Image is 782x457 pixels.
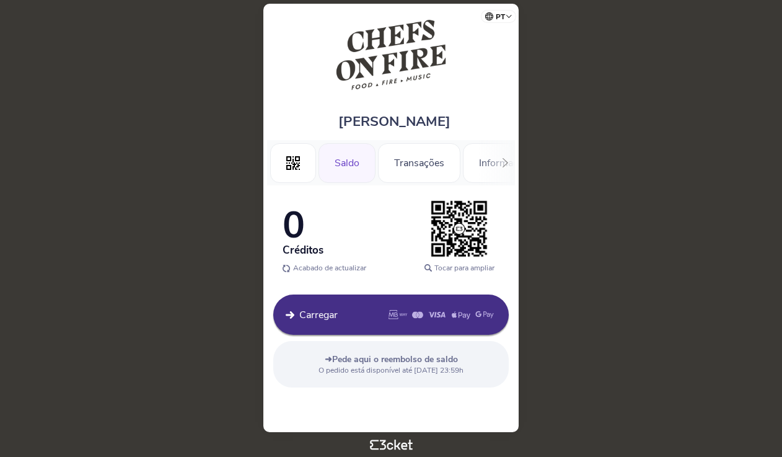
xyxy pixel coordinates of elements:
[299,308,338,322] span: Carregar
[319,155,376,169] a: Saldo
[283,200,305,251] span: 0
[335,16,447,94] img: Chefs on Fire Cascais 2025
[378,155,460,169] a: Transações
[463,155,550,169] a: Informações
[378,143,460,183] div: Transações
[332,353,458,365] span: Pede aqui o reembolso de saldo
[434,263,494,273] span: Tocar para ampliar
[283,353,499,365] p: ➜
[283,365,499,375] p: O pedido está disponível até [DATE] 23:59h
[293,263,366,273] span: Acabado de actualizar
[428,198,490,260] img: transparent_placeholder.3f4e7402.png
[463,143,550,183] div: Informações
[319,143,376,183] div: Saldo
[338,112,450,131] span: [PERSON_NAME]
